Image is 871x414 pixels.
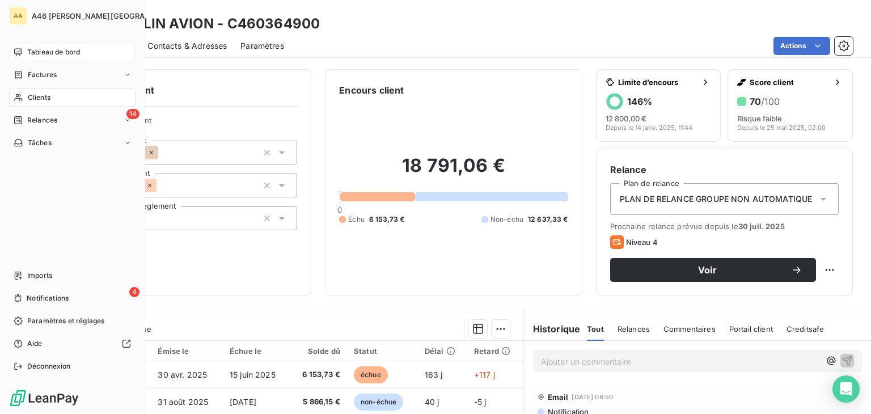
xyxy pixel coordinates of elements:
div: Statut [354,347,411,356]
img: Logo LeanPay [9,389,79,407]
span: Prochaine relance prévue depuis le [610,222,839,231]
h6: 70 [750,96,780,107]
div: Délai [425,347,460,356]
span: A46 [PERSON_NAME][GEOGRAPHIC_DATA] [32,11,188,20]
button: Voir [610,258,816,282]
div: AA [9,7,27,25]
div: Open Intercom Messenger [832,375,860,403]
h6: Historique [524,322,581,336]
span: 40 j [425,397,439,407]
span: Limite d’encours [618,78,697,87]
input: Ajouter une valeur [158,147,167,158]
span: Paramètres [240,40,284,52]
div: Émise le [158,347,216,356]
span: 0 [337,205,342,214]
span: 5 866,15 € [296,396,340,408]
span: [DATE] 08:50 [572,394,613,400]
span: Email [548,392,569,402]
button: Actions [773,37,830,55]
span: Aide [27,339,43,349]
span: 14 [126,109,139,119]
span: [DATE] [230,397,256,407]
span: -5 j [474,397,487,407]
span: Contacts & Adresses [147,40,227,52]
span: 15 juin 2025 [230,370,276,379]
span: Propriétés Client [91,116,297,132]
h6: Relance [610,163,839,176]
span: +117 j [474,370,495,379]
h6: Informations client [69,83,297,97]
span: 12 800,00 € [606,114,646,123]
span: /100 [761,96,780,107]
span: 4 [129,287,139,297]
h6: Encours client [339,83,404,97]
button: Score client70/100Risque faibleDepuis le 25 mai 2025, 02:00 [728,69,853,142]
h3: NICOLLIN AVION - C460364900 [100,14,320,34]
span: Échu [348,214,365,225]
span: Tout [587,324,604,333]
span: Tableau de bord [27,47,80,57]
span: Paramètres et réglages [27,316,104,326]
span: 30 juil. 2025 [738,222,785,231]
span: échue [354,366,388,383]
span: 31 août 2025 [158,397,208,407]
span: Clients [28,92,50,103]
span: Factures [28,70,57,80]
span: non-échue [354,394,403,411]
a: Aide [9,335,136,353]
span: PLAN DE RELANCE GROUPE NON AUTOMATIQUE [620,193,813,205]
div: Retard [474,347,517,356]
span: Commentaires [663,324,716,333]
span: Niveau 4 [626,238,658,247]
span: Risque faible [737,114,782,123]
span: 12 637,33 € [528,214,568,225]
span: Relances [27,115,57,125]
div: Échue le [230,347,283,356]
span: Score client [750,78,828,87]
span: Creditsafe [787,324,825,333]
span: Notifications [27,293,69,303]
span: Depuis le 25 mai 2025, 02:00 [737,124,826,131]
span: 6 153,73 € [296,369,340,381]
h2: 18 791,06 € [339,154,568,188]
div: Solde dû [296,347,340,356]
span: 163 j [425,370,443,379]
span: 6 153,73 € [369,214,405,225]
span: Imports [27,271,52,281]
span: Tâches [28,138,52,148]
span: Déconnexion [27,361,71,371]
span: Portail client [729,324,773,333]
h6: 146 % [627,96,652,107]
input: Ajouter une valeur [157,180,166,191]
span: Non-échu [491,214,523,225]
span: 30 avr. 2025 [158,370,207,379]
button: Limite d’encours146%12 800,00 €Depuis le 14 janv. 2025, 11:44 [596,69,721,142]
span: Relances [618,324,650,333]
span: Voir [624,265,791,274]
